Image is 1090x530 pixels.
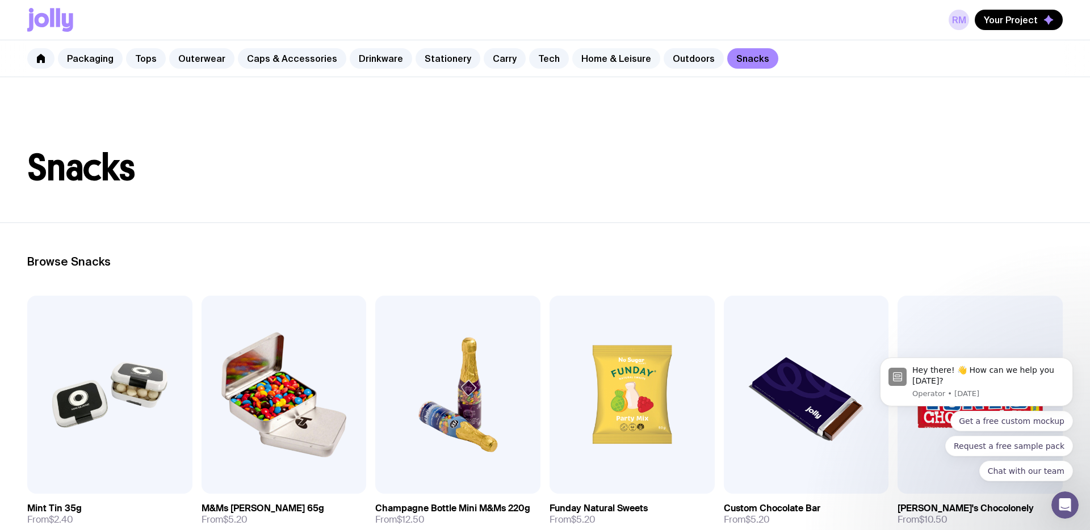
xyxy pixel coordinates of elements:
a: Drinkware [350,48,412,69]
h3: Custom Chocolate Bar [724,503,820,514]
span: From [550,514,596,525]
a: Packaging [58,48,123,69]
button: Your Project [975,10,1063,30]
iframe: Intercom live chat [1051,491,1079,519]
h1: Snacks [27,150,1063,186]
span: $5.20 [223,514,248,525]
h3: Champagne Bottle Mini M&Ms 220g [375,503,530,514]
h3: [PERSON_NAME]'s Chocolonely [898,503,1034,514]
a: Outerwear [169,48,234,69]
span: From [202,514,248,525]
a: RM [949,10,969,30]
span: From [27,514,73,525]
iframe: Intercom notifications message [863,340,1090,499]
a: Carry [484,48,526,69]
span: $10.50 [919,514,948,525]
a: Caps & Accessories [238,48,346,69]
h3: Funday Natural Sweets [550,503,648,514]
span: $5.20 [745,514,770,525]
a: Outdoors [664,48,724,69]
a: Home & Leisure [572,48,660,69]
span: $12.50 [397,514,425,525]
h3: M&Ms [PERSON_NAME] 65g [202,503,324,514]
span: $5.20 [571,514,596,525]
span: From [375,514,425,525]
a: Tech [529,48,569,69]
h2: Browse Snacks [27,255,1063,268]
a: Tops [126,48,166,69]
span: From [898,514,948,525]
span: Your Project [984,14,1038,26]
a: Stationery [416,48,480,69]
a: Snacks [727,48,778,69]
span: $2.40 [49,514,73,525]
span: From [724,514,770,525]
h3: Mint Tin 35g [27,503,82,514]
